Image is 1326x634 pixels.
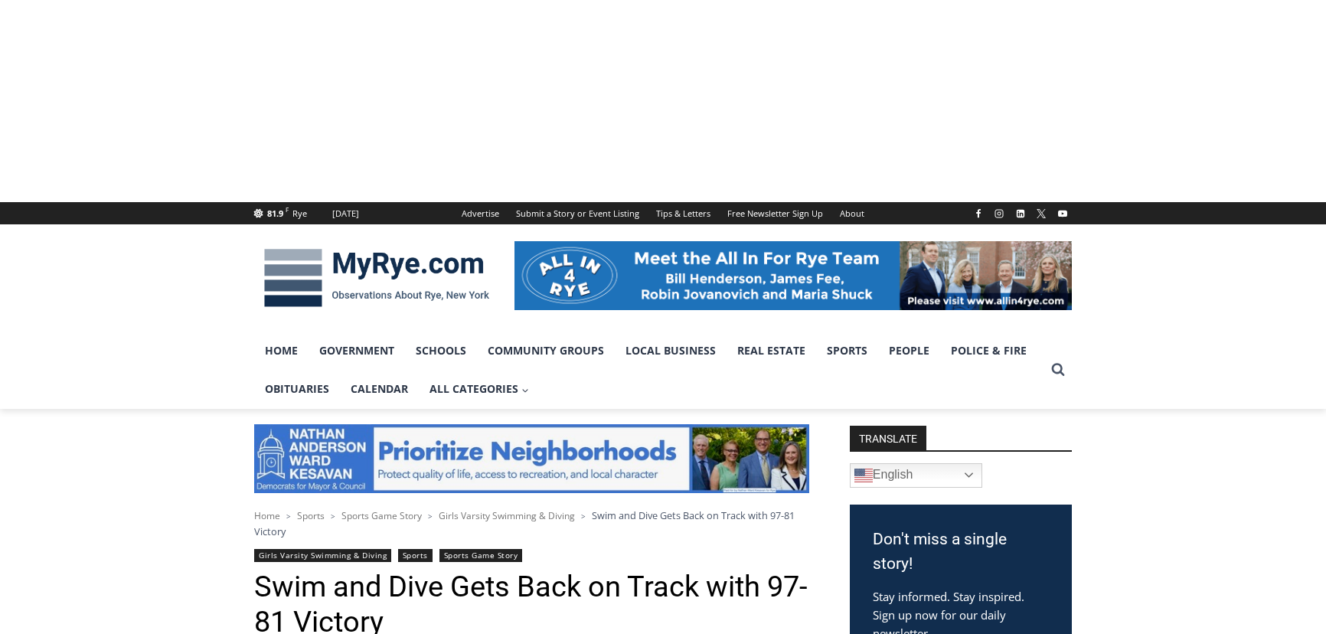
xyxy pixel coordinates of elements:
[405,332,477,370] a: Schools
[254,508,795,538] span: Swim and Dive Gets Back on Track with 97-81 Victory
[286,205,289,214] span: F
[429,381,529,397] span: All Categories
[332,207,359,221] div: [DATE]
[477,332,615,370] a: Community Groups
[940,332,1037,370] a: Police & Fire
[453,202,508,224] a: Advertise
[816,332,878,370] a: Sports
[850,463,982,488] a: English
[254,549,391,562] a: Girls Varsity Swimming & Diving
[286,511,291,521] span: >
[719,202,831,224] a: Free Newsletter Sign Up
[254,332,1044,409] nav: Primary Navigation
[508,202,648,224] a: Submit a Story or Event Listing
[254,238,499,318] img: MyRye.com
[514,241,1072,310] img: All in for Rye
[254,370,340,408] a: Obituaries
[854,466,873,485] img: en
[297,509,325,522] a: Sports
[1011,204,1030,223] a: Linkedin
[990,204,1008,223] a: Instagram
[267,208,283,219] span: 81.9
[878,332,940,370] a: People
[419,370,540,408] a: All Categories
[727,332,816,370] a: Real Estate
[1044,356,1072,384] button: View Search Form
[1053,204,1072,223] a: YouTube
[341,509,422,522] a: Sports Game Story
[615,332,727,370] a: Local Business
[398,549,433,562] a: Sports
[254,332,309,370] a: Home
[331,511,335,521] span: >
[873,528,1049,576] h3: Don't miss a single story!
[439,509,575,522] a: Girls Varsity Swimming & Diving
[254,509,280,522] a: Home
[969,204,988,223] a: Facebook
[831,202,873,224] a: About
[439,549,523,562] a: Sports Game Story
[850,426,926,450] strong: TRANSLATE
[1032,204,1050,223] a: X
[428,511,433,521] span: >
[292,207,307,221] div: Rye
[309,332,405,370] a: Government
[581,511,586,521] span: >
[254,508,809,539] nav: Breadcrumbs
[453,202,873,224] nav: Secondary Navigation
[648,202,719,224] a: Tips & Letters
[340,370,419,408] a: Calendar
